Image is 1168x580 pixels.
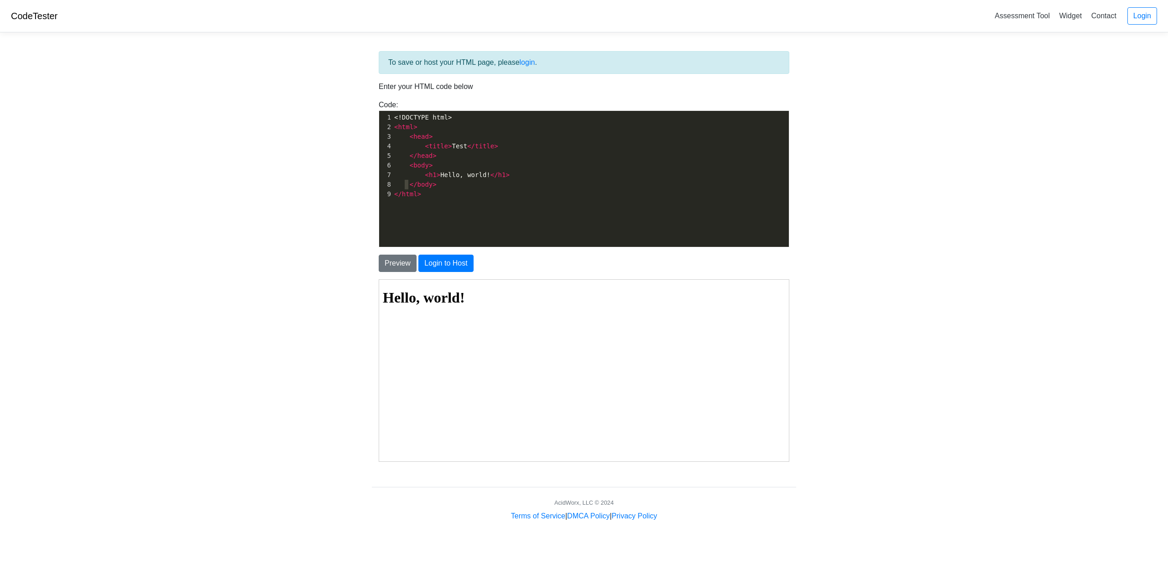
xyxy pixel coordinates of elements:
a: Login [1127,7,1157,25]
span: > [429,162,433,169]
span: > [506,171,509,178]
a: Terms of Service [511,512,565,520]
div: To save or host your HTML page, please . [379,51,789,74]
span: < [410,162,413,169]
span: head [413,133,429,140]
div: 4 [379,141,392,151]
a: Privacy Policy [612,512,657,520]
span: > [494,142,498,150]
span: <!DOCTYPE html> [394,114,452,121]
span: Test [394,142,498,150]
a: Widget [1055,8,1085,23]
a: login [520,58,535,66]
div: | | [511,511,657,522]
p: Enter your HTML code below [379,81,789,92]
button: Login to Host [418,255,473,272]
span: h1 [498,171,506,178]
span: body [417,181,433,188]
span: body [413,162,429,169]
div: 3 [379,132,392,141]
button: Preview [379,255,417,272]
div: 1 [379,113,392,122]
a: Assessment Tool [991,8,1053,23]
span: </ [467,142,475,150]
span: < [425,142,428,150]
span: html [402,190,417,198]
div: 7 [379,170,392,180]
span: title [475,142,494,150]
span: head [417,152,433,159]
span: > [448,142,452,150]
span: > [413,123,417,131]
h1: Hello, world! [4,10,406,26]
span: < [410,133,413,140]
span: title [429,142,448,150]
span: > [417,190,421,198]
span: h1 [429,171,437,178]
span: </ [394,190,402,198]
span: > [433,152,436,159]
span: </ [490,171,498,178]
a: DMCA Policy [567,512,610,520]
span: > [437,171,440,178]
div: 6 [379,161,392,170]
span: </ [410,152,417,159]
a: CodeTester [11,11,57,21]
div: Code: [372,99,796,247]
span: html [398,123,413,131]
div: 5 [379,151,392,161]
span: < [425,171,428,178]
div: 8 [379,180,392,189]
span: > [429,133,433,140]
div: AcidWorx, LLC © 2024 [554,498,614,507]
span: Hello, world! [394,171,510,178]
a: Contact [1088,8,1120,23]
div: 9 [379,189,392,199]
span: < [394,123,398,131]
div: 2 [379,122,392,132]
span: > [433,181,436,188]
span: </ [410,181,417,188]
